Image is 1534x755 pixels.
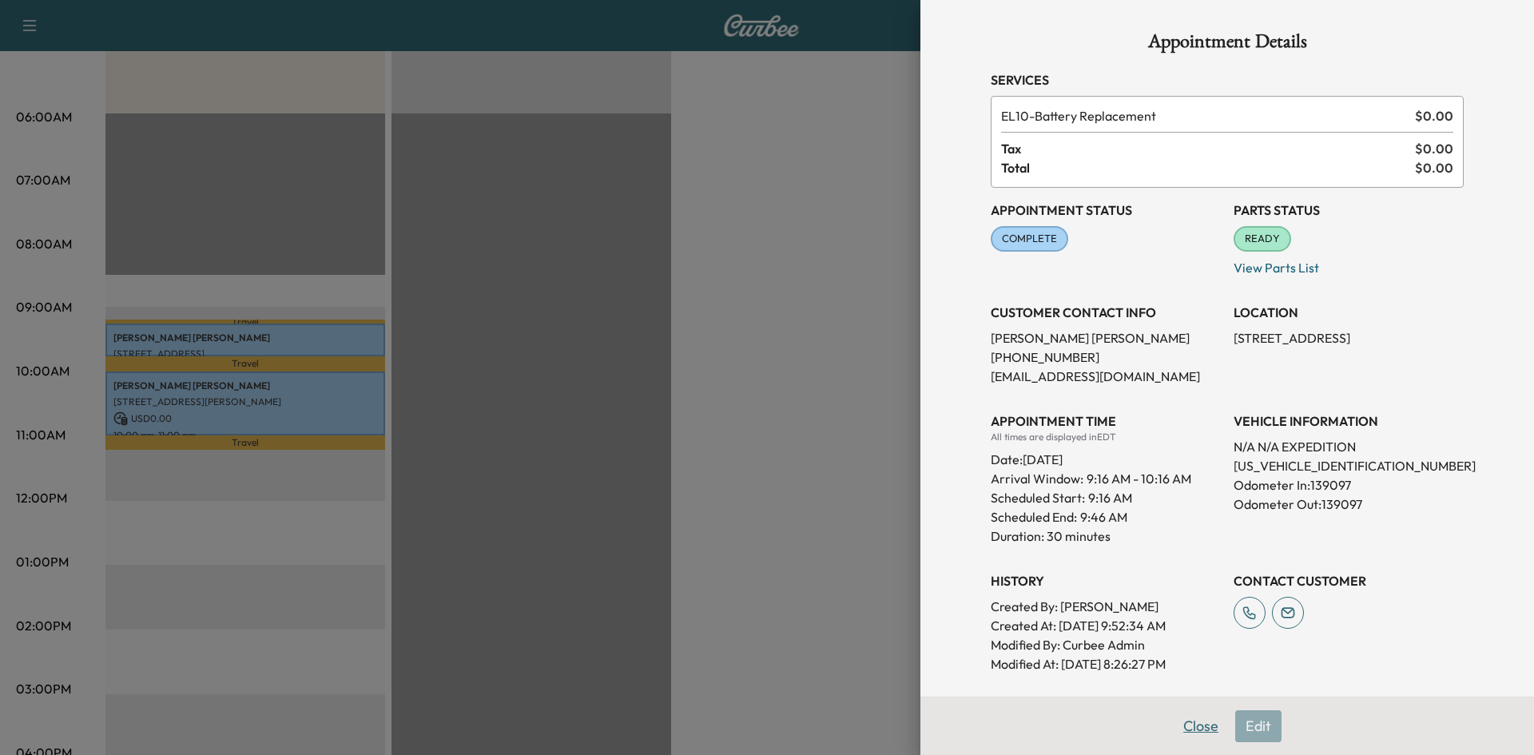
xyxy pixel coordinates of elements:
h3: APPOINTMENT TIME [991,411,1221,431]
h3: Parts Status [1234,201,1464,220]
span: $ 0.00 [1415,106,1453,125]
span: Total [1001,158,1415,177]
p: View Parts List [1234,252,1464,277]
h1: Appointment Details [991,32,1464,58]
h3: Services [991,70,1464,89]
h3: LOCATION [1234,303,1464,322]
span: Tax [1001,139,1415,158]
p: Odometer Out: 139097 [1234,495,1464,514]
p: Scheduled Start: [991,488,1085,507]
p: [STREET_ADDRESS] [1234,328,1464,348]
p: [PHONE_NUMBER] [991,348,1221,367]
p: Duration: 30 minutes [991,527,1221,546]
h3: History [991,571,1221,590]
p: Created By : [PERSON_NAME] [991,597,1221,616]
span: $ 0.00 [1415,139,1453,158]
h3: VEHICLE INFORMATION [1234,411,1464,431]
span: Battery Replacement [1001,106,1409,125]
p: Modified At : [DATE] 8:26:27 PM [991,654,1221,674]
div: Date: [DATE] [991,443,1221,469]
span: $ 0.00 [1415,158,1453,177]
p: 9:46 AM [1080,507,1127,527]
button: Close [1173,710,1229,742]
p: N/A N/A EXPEDITION [1234,437,1464,456]
p: Scheduled End: [991,507,1077,527]
p: Modified By : Curbee Admin [991,635,1221,654]
p: [EMAIL_ADDRESS][DOMAIN_NAME] [991,367,1221,386]
h3: CUSTOMER CONTACT INFO [991,303,1221,322]
p: Arrival Window: [991,469,1221,488]
p: [US_VEHICLE_IDENTIFICATION_NUMBER] [1234,456,1464,475]
p: Created At : [DATE] 9:52:34 AM [991,616,1221,635]
span: READY [1235,231,1290,247]
span: 9:16 AM - 10:16 AM [1087,469,1191,488]
div: All times are displayed in EDT [991,431,1221,443]
h3: CONTACT CUSTOMER [1234,571,1464,590]
span: COMPLETE [992,231,1067,247]
h3: Appointment Status [991,201,1221,220]
p: [PERSON_NAME] [PERSON_NAME] [991,328,1221,348]
p: Odometer In: 139097 [1234,475,1464,495]
p: 9:16 AM [1088,488,1132,507]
